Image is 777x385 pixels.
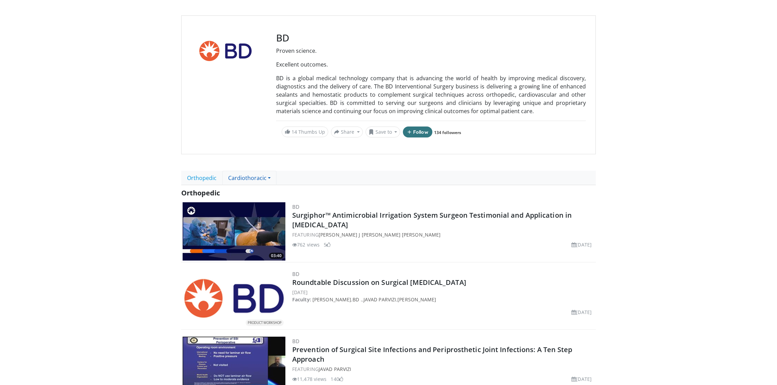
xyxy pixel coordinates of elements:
a: 134 followers [434,130,461,135]
a: Javad Parvizi [319,366,351,372]
li: 762 views [292,241,320,248]
a: Prevention of Surgical Site Infections and Periprosthetic Joint Infections: A Ten Step Approach [292,345,572,364]
p: Proven science. [276,47,586,55]
img: b4693e0b-bb48-4535-a597-eae17984b6a4.png.300x170_q85_autocrop_double_scale_upscale_version-0.2.png [183,278,285,320]
strong: Faculty: [292,296,311,303]
a: [PERSON_NAME] J [PERSON_NAME] [PERSON_NAME] [319,231,441,238]
span: Orthopedic [181,188,220,197]
div: FEATURING [292,231,594,238]
a: BD . [353,296,362,303]
li: 140 [331,375,343,383]
a: BD [292,203,300,210]
a: Orthopedic [181,171,222,185]
img: 70422da6-974a-44ac-bf9d-78c82a89d891.300x170_q85_crop-smart_upscale.jpg [183,202,285,261]
li: 11,478 views [292,375,326,383]
button: Save to [366,127,400,137]
span: 03:40 [269,253,284,259]
a: 03:40 [183,202,285,261]
h3: BD [276,32,586,44]
a: Surgiphor™ Antimicrobial Irrigation System Surgeon Testimonial and Application in [MEDICAL_DATA] [292,210,572,229]
a: [PERSON_NAME] [397,296,436,303]
button: Follow [403,127,432,137]
li: [DATE] [571,241,592,248]
p: BD is a global medical technology company that is advancing the world of health by improving medi... [276,74,586,115]
small: PRODUCT WORKSHOP [248,321,282,325]
button: Share [331,127,363,137]
a: 14 Thumbs Up [282,127,328,137]
a: PRODUCT WORKSHOP [183,278,285,320]
p: Excellent outcomes. [276,60,586,69]
span: 14 [292,129,297,135]
a: Roundtable Discussion on Surgical [MEDICAL_DATA] [292,278,466,287]
li: [DATE] [571,375,592,383]
a: [PERSON_NAME] [312,296,351,303]
a: Cardiothoracic [222,171,276,185]
li: 5 [324,241,331,248]
p: [DATE] , , , [292,289,594,303]
a: BD [292,338,300,345]
a: BD [292,270,300,277]
li: [DATE] [571,309,592,316]
div: FEATURING [292,365,594,373]
a: Javad Parvizi [363,296,396,303]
